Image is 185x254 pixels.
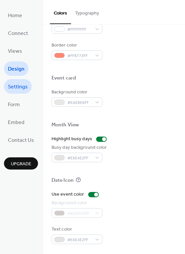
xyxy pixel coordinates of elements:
[52,191,84,198] div: Use event color
[4,157,38,170] button: Upgrade
[52,200,101,206] div: Background color
[4,61,28,76] a: Design
[52,75,76,82] div: Event card
[4,26,32,40] a: Connect
[67,52,92,59] span: #FF8773FF
[52,89,101,96] div: Background color
[67,155,92,162] span: #E6E4E2FF
[8,100,20,110] span: Form
[52,136,92,143] div: Highlight busy days
[4,44,26,58] a: Views
[52,226,101,233] div: Text color
[67,237,92,243] span: #E6E4E2FF
[4,97,24,111] a: Form
[11,161,31,168] span: Upgrade
[8,82,28,92] span: Settings
[52,177,74,184] div: Date Icon
[8,11,22,21] span: Home
[8,46,22,57] span: Views
[4,133,38,147] a: Contact Us
[52,42,101,49] div: Border color
[4,8,26,22] a: Home
[52,144,107,151] div: Busy day background color
[8,28,28,39] span: Connect
[8,117,24,128] span: Embed
[52,122,79,129] div: Month View
[67,99,92,106] span: #EAE8E6FF
[4,79,32,94] a: Settings
[4,115,28,129] a: Embed
[8,64,24,75] span: Design
[8,135,34,146] span: Contact Us
[67,26,92,33] span: #FFFFFFFF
